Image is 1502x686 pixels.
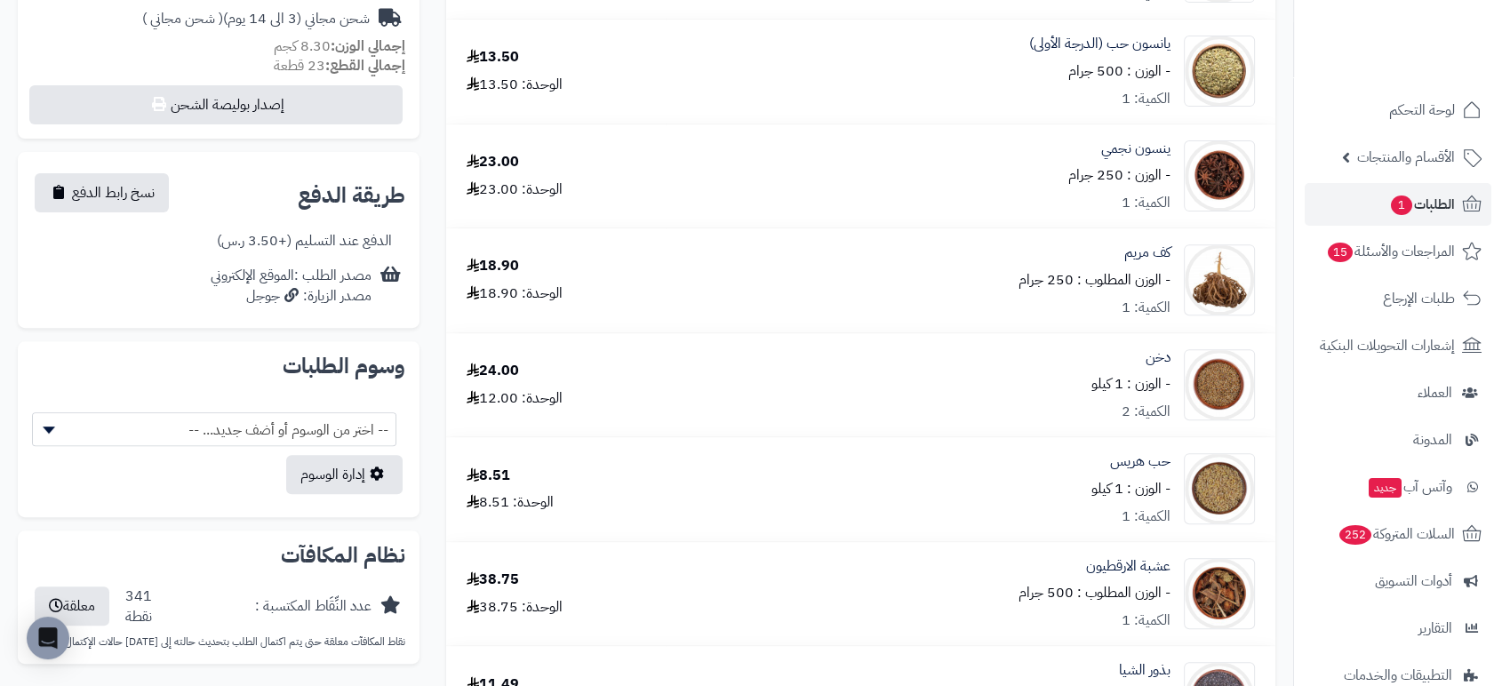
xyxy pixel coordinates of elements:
[1068,60,1170,82] small: - الوزن : 500 جرام
[211,266,372,307] div: مصدر الطلب :الموقع الإلكتروني
[1326,239,1455,264] span: المراجعات والأسئلة
[325,55,405,76] strong: إجمالي القطع:
[1320,333,1455,358] span: إشعارات التحويلات البنكية
[298,185,405,206] h2: طريقة الدفع
[274,55,405,76] small: 23 قطعة
[467,466,510,486] div: 8.51
[467,47,519,68] div: 13.50
[217,231,392,251] div: الدفع عند التسليم (+3.50 ر.س)
[1068,164,1170,186] small: - الوزن : 250 جرام
[467,179,563,200] div: الوحدة: 23.00
[125,586,152,627] div: 341
[32,355,405,377] h2: وسوم الطلبات
[1185,244,1254,315] img: 1633635488-Rose%20of%20Jericho-90x90.jpg
[1418,616,1452,641] span: التقارير
[211,286,372,307] div: مصدر الزيارة: جوجل
[1305,607,1491,650] a: التقارير
[1305,183,1491,226] a: الطلبات1
[1413,427,1452,452] span: المدونة
[1369,478,1402,498] span: جديد
[467,361,519,381] div: 24.00
[35,586,109,626] button: معلقة
[1305,419,1491,461] a: المدونة
[1375,569,1452,594] span: أدوات التسويق
[32,545,405,566] h2: نظام المكافآت
[1305,230,1491,273] a: المراجعات والأسئلة15
[467,597,563,618] div: الوحدة: 38.75
[1122,193,1170,213] div: الكمية: 1
[1119,660,1170,681] a: بذور الشيا
[467,75,563,95] div: الوحدة: 13.50
[1383,286,1455,311] span: طلبات الإرجاع
[286,455,403,494] a: إدارة الوسوم
[35,173,169,212] button: نسخ رابط الدفع
[1305,277,1491,320] a: طلبات الإرجاع
[1185,558,1254,629] img: 1646396179-Burdock-90x90.jpg
[1185,36,1254,107] img: 1628238826-Anise-90x90.jpg
[32,412,396,446] span: -- اختر من الوسوم أو أضف جديد... --
[1122,298,1170,318] div: الكمية: 1
[125,607,152,627] div: نقطة
[142,8,223,29] span: ( شحن مجاني )
[1367,475,1452,499] span: وآتس آب
[467,570,519,590] div: 38.75
[1122,610,1170,631] div: الكمية: 1
[1124,243,1170,263] a: كف مريم
[1122,507,1170,527] div: الكمية: 1
[467,492,554,513] div: الوحدة: 8.51
[1339,525,1371,545] span: 252
[1305,89,1491,132] a: لوحة التحكم
[1185,140,1254,211] img: 1628271986-Star%20Anise-90x90.jpg
[142,9,370,29] div: شحن مجاني (3 الى 14 يوم)
[1091,478,1170,499] small: - الوزن : 1 كيلو
[1305,560,1491,602] a: أدوات التسويق
[1338,522,1455,546] span: السلات المتروكة
[255,596,372,617] div: عدد النِّقَاط المكتسبة :
[1122,402,1170,422] div: الكمية: 2
[1110,451,1170,472] a: حب هريس
[33,413,395,447] span: -- اختر من الوسوم أو أضف جديد... --
[1389,192,1455,217] span: الطلبات
[1389,98,1455,123] span: لوحة التحكم
[72,182,155,203] span: نسخ رابط الدفع
[467,256,519,276] div: 18.90
[32,634,405,650] p: نقاط المكافآت معلقة حتى يتم اكتمال الطلب بتحديث حالته إلى [DATE] حالات الإكتمال
[1357,145,1455,170] span: الأقسام والمنتجات
[467,388,563,409] div: الوحدة: 12.00
[467,283,563,304] div: الوحدة: 18.90
[1185,453,1254,524] img: 1692955548-Harees-90x90.jpg
[27,617,69,659] div: Open Intercom Messenger
[1019,269,1170,291] small: - الوزن المطلوب : 250 جرام
[1101,139,1170,159] a: ينسون نجمي
[1086,556,1170,577] a: عشبة الارقطيون
[1328,243,1353,262] span: 15
[1418,380,1452,405] span: العملاء
[274,36,405,57] small: 8.30 كجم
[467,152,519,172] div: 23.00
[1019,582,1170,603] small: - الوزن المطلوب : 500 جرام
[1391,195,1412,215] span: 1
[1185,349,1254,420] img: 1633578113-Millet-90x90.jpg
[1091,373,1170,395] small: - الوزن : 1 كيلو
[1305,324,1491,367] a: إشعارات التحويلات البنكية
[331,36,405,57] strong: إجمالي الوزن:
[1305,466,1491,508] a: وآتس آبجديد
[1029,34,1170,54] a: يانسون حب (الدرجة الأولى)
[1305,513,1491,555] a: السلات المتروكة252
[1305,371,1491,414] a: العملاء
[1122,89,1170,109] div: الكمية: 1
[29,85,403,124] button: إصدار بوليصة الشحن
[1146,347,1170,368] a: دخن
